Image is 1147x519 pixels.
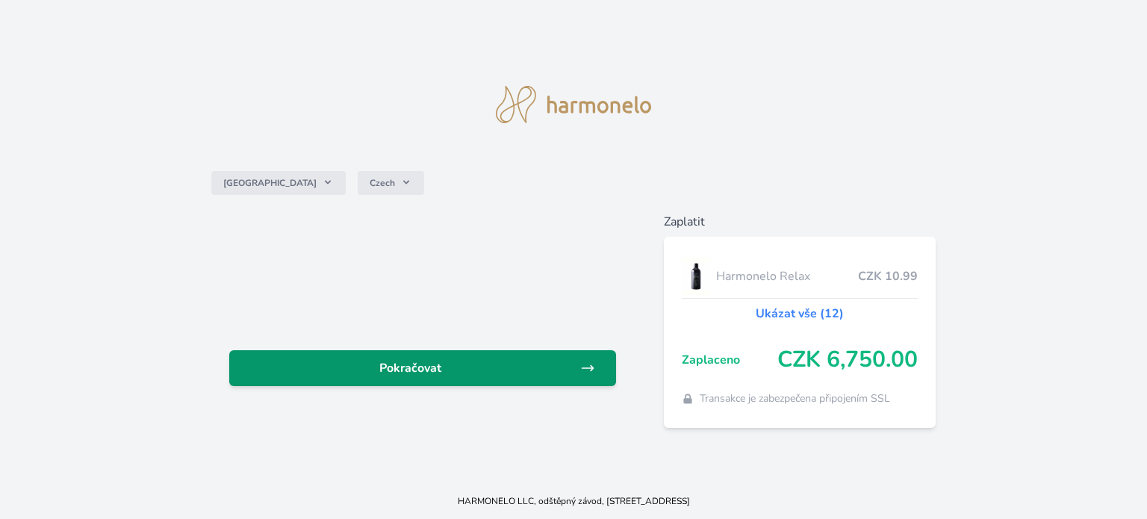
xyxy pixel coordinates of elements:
span: Czech [370,177,395,189]
img: logo.svg [496,86,651,123]
button: [GEOGRAPHIC_DATA] [211,171,346,195]
span: [GEOGRAPHIC_DATA] [223,177,317,189]
h6: Zaplatit [664,213,936,231]
button: Czech [358,171,424,195]
a: Pokračovat [229,350,616,386]
span: Harmonelo Relax [716,267,858,285]
span: Pokračovat [241,359,580,377]
a: Ukázat vše (12) [756,305,844,323]
img: CLEAN_RELAX_se_stinem_x-lo.jpg [682,258,710,295]
span: Zaplaceno [682,351,777,369]
span: Transakce je zabezpečena připojením SSL [700,391,890,406]
span: CZK 10.99 [858,267,918,285]
span: CZK 6,750.00 [777,346,918,373]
